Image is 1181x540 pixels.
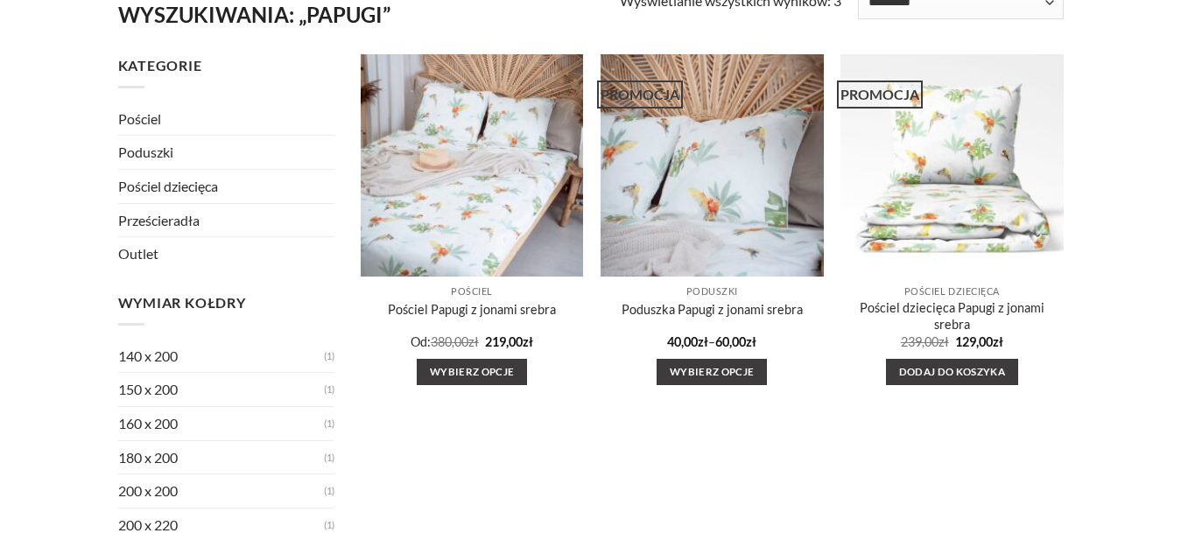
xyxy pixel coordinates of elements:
a: Dodaj do koszyka: „Pościel dziecięca Papugi z jonami srebra” [886,359,1018,385]
a: Prześcieradła [118,204,335,237]
a: 200 x 200 [118,474,325,508]
bdi: 129,00 [955,334,1003,349]
a: 150 x 200 [118,373,325,406]
span: Od: [411,334,431,349]
p: Pościel dziecięca [849,286,1055,298]
a: Pościel dziecięca Papugi z jonami srebra [849,300,1055,333]
span: zł [938,334,949,349]
span: zł [746,334,756,349]
a: Poduszki [118,136,335,169]
span: (1) [324,510,334,540]
a: Outlet [118,237,335,270]
span: Kategorie [118,57,202,74]
a: Pościel dziecięca [118,170,335,203]
span: Wymiar kołdry [118,294,246,311]
bdi: 219,00 [485,334,533,349]
span: – [609,336,815,348]
span: zł [468,334,479,349]
a: Poduszka Papugi z jonami srebra [622,302,803,319]
bdi: 380,00 [431,334,479,349]
bdi: 60,00 [715,334,756,349]
a: Pościel Papugi z jonami srebra [388,302,556,319]
span: (1) [324,341,334,371]
span: (1) [324,409,334,438]
a: 140 x 200 [118,340,325,373]
a: Przeczytaj więcej o „Pościel Papugi z jonami srebra” [417,359,527,385]
p: Pościel [369,286,575,298]
span: (1) [324,476,334,506]
span: zł [523,334,533,349]
a: 160 x 200 [118,407,325,440]
p: Poduszki [609,286,815,298]
span: zł [993,334,1003,349]
a: Pościel [118,102,335,136]
span: (1) [324,443,334,473]
bdi: 40,00 [667,334,708,349]
span: zł [698,334,708,349]
a: Wybierz opcje dla „Poduszka Papugi z jonami srebra” [657,359,767,385]
a: 180 x 200 [118,441,325,474]
span: (1) [324,375,334,404]
bdi: 239,00 [901,334,949,349]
